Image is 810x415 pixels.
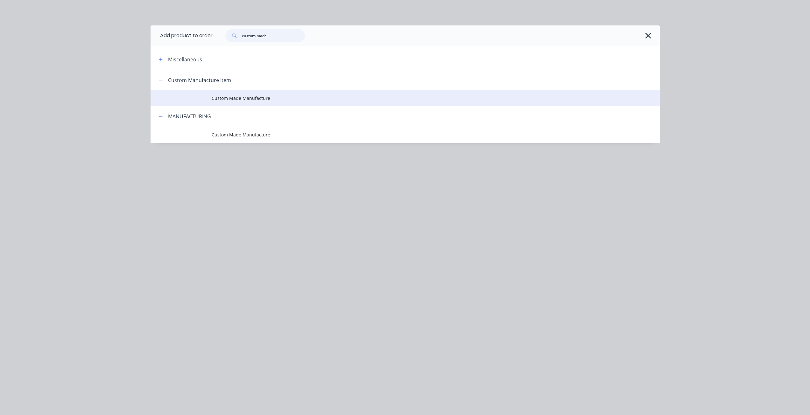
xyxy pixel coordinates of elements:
[212,131,570,138] span: Custom Made Manufacture
[168,76,231,84] div: Custom Manufacture Item
[168,113,211,120] div: MANUFACTURING
[242,29,305,42] input: Search...
[168,56,202,63] div: Miscellaneous
[212,95,570,101] span: Custom Made Manufacture
[151,25,213,46] div: Add product to order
